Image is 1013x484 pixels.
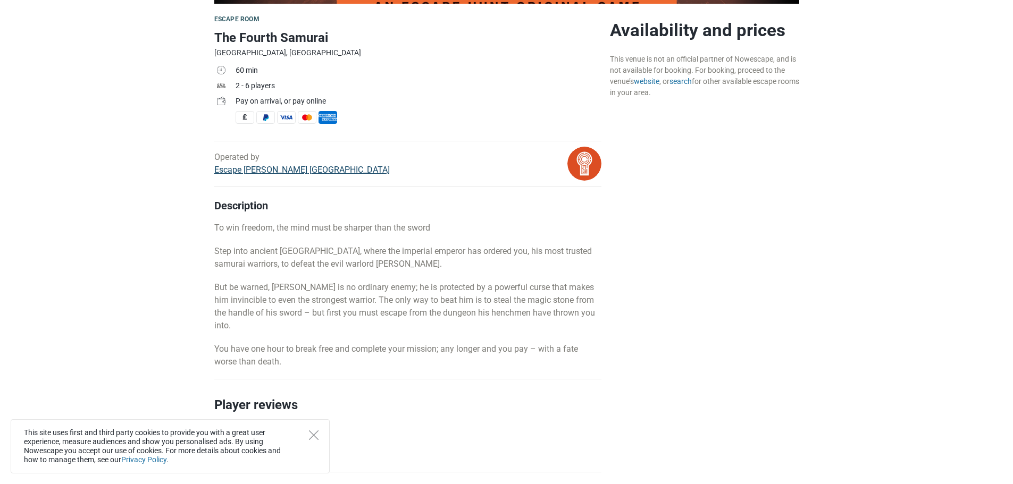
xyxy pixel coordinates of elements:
span: Visa [277,111,296,124]
h2: Player reviews [214,395,601,430]
span: Escape room [214,15,259,23]
div: This venue is not an official partner of Nowescape, and is not available for booking. For booking... [610,54,799,98]
div: Pay on arrival, or pay online [236,96,601,107]
div: Operated by [214,151,390,176]
p: Step into ancient [GEOGRAPHIC_DATA], where the imperial emperor has ordered you, his most trusted... [214,245,601,270]
h2: Availability and prices [610,20,799,41]
img: bitmap.png [567,147,601,181]
a: Privacy Policy [121,455,166,464]
span: MasterCard [298,111,316,124]
td: 60 min [236,64,601,79]
p: You have one hour to break free and complete your mission; any longer and you pay – with a fate w... [214,343,601,368]
button: Close [309,430,319,440]
span: Cash [236,111,254,124]
div: [GEOGRAPHIC_DATA], [GEOGRAPHIC_DATA] [214,47,601,58]
a: website [634,77,659,86]
td: 2 - 6 players [236,79,601,95]
span: PayPal [256,111,275,124]
h4: Description [214,199,601,212]
h1: The Fourth Samurai [214,28,601,47]
span: American Express [319,111,337,124]
p: To win freedom, the mind must be sharper than the sword [214,222,601,234]
p: But be warned, [PERSON_NAME] is no ordinary enemy; he is protected by a powerful curse that makes... [214,281,601,332]
a: search [669,77,692,86]
div: This site uses first and third party cookies to provide you with a great user experience, measure... [11,419,330,473]
a: Escape [PERSON_NAME] [GEOGRAPHIC_DATA] [214,165,390,175]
